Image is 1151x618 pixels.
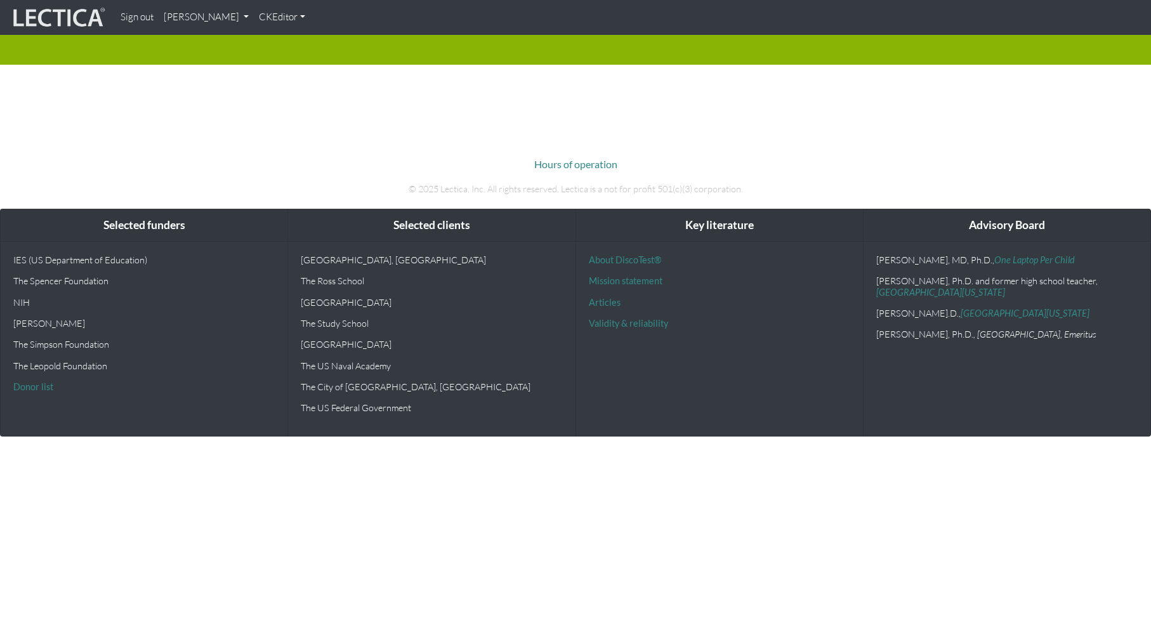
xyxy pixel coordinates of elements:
a: Mission statement [589,275,662,286]
a: Donor list [13,381,53,392]
div: Advisory Board [864,209,1150,242]
p: The US Naval Academy [301,360,562,371]
a: Hours of operation [534,158,617,170]
em: , [GEOGRAPHIC_DATA], Emeritus [973,329,1096,339]
div: Selected clients [288,209,575,242]
a: Sign out [115,5,159,30]
p: The Study School [301,318,562,329]
p: [PERSON_NAME], MD, Ph.D., [876,254,1138,265]
p: IES (US Department of Education) [13,254,275,265]
p: The Ross School [301,275,562,286]
img: lecticalive [10,6,105,30]
a: [GEOGRAPHIC_DATA][US_STATE] [876,287,1005,298]
a: One Laptop Per Child [994,254,1075,265]
a: Validity & reliability [589,318,668,329]
div: Selected funders [1,209,287,242]
p: [GEOGRAPHIC_DATA] [301,339,562,350]
p: The Spencer Foundation [13,275,275,286]
p: [PERSON_NAME], Ph.D. [876,329,1138,339]
p: [PERSON_NAME], Ph.D. and former high school teacher, [876,275,1138,298]
p: NIH [13,297,275,308]
p: [PERSON_NAME].D., [876,308,1138,319]
a: CKEditor [254,5,310,30]
p: The City of [GEOGRAPHIC_DATA], [GEOGRAPHIC_DATA] [301,381,562,392]
a: About DiscoTest® [589,254,661,265]
p: The US Federal Government [301,402,562,413]
p: © 2025 Lectica, Inc. All rights reserved. Lectica is a not for profit 501(c)(3) corporation. [223,182,928,196]
p: [GEOGRAPHIC_DATA], [GEOGRAPHIC_DATA] [301,254,562,265]
div: Key literature [576,209,863,242]
p: The Leopold Foundation [13,360,275,371]
a: Articles [589,297,621,308]
p: [PERSON_NAME] [13,318,275,329]
a: [GEOGRAPHIC_DATA][US_STATE] [961,308,1089,319]
p: [GEOGRAPHIC_DATA] [301,297,562,308]
a: [PERSON_NAME] [159,5,254,30]
p: The Simpson Foundation [13,339,275,350]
